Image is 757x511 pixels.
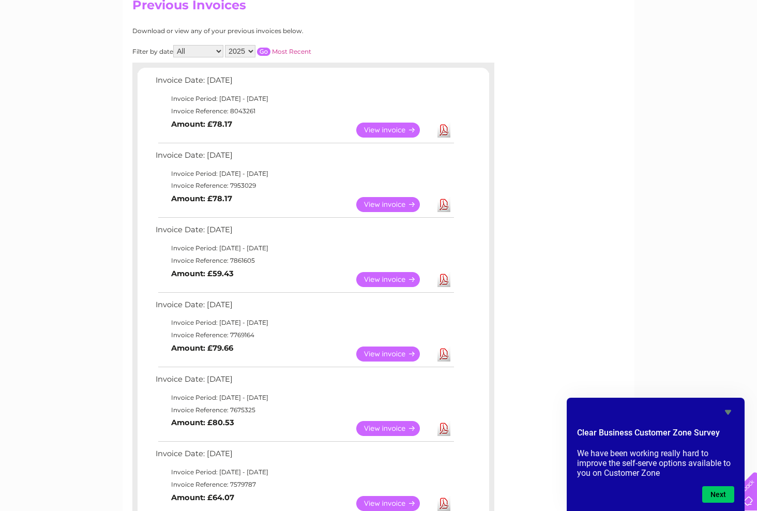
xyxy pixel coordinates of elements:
td: Invoice Date: [DATE] [153,372,456,392]
div: Clear Business is a trading name of Verastar Limited (registered in [GEOGRAPHIC_DATA] No. 3667643... [135,6,624,50]
a: Contact [688,44,714,52]
a: Blog [667,44,682,52]
button: Next question [702,486,734,503]
b: Amount: £79.66 [171,343,233,353]
img: logo.png [26,27,79,58]
td: Invoice Reference: 7769164 [153,329,456,341]
a: Download [437,272,450,287]
b: Amount: £59.43 [171,269,234,278]
a: Download [437,347,450,362]
td: Invoice Date: [DATE] [153,298,456,317]
td: Invoice Period: [DATE] - [DATE] [153,168,456,180]
td: Invoice Period: [DATE] - [DATE] [153,392,456,404]
h2: Clear Business Customer Zone Survey [577,427,734,444]
td: Invoice Reference: 8043261 [153,105,456,117]
a: Water [575,44,595,52]
a: Download [437,197,450,212]
b: Amount: £80.53 [171,418,234,427]
a: View [356,197,432,212]
td: Invoice Period: [DATE] - [DATE] [153,466,456,478]
a: View [356,347,432,362]
td: Invoice Reference: 7861605 [153,254,456,267]
a: Log out [723,44,747,52]
div: Download or view any of your previous invoices below. [132,27,404,35]
b: Amount: £78.17 [171,119,232,129]
a: View [356,421,432,436]
a: View [356,272,432,287]
button: Hide survey [722,406,734,418]
a: Download [437,123,450,138]
a: Download [437,496,450,511]
td: Invoice Reference: 7579787 [153,478,456,491]
td: Invoice Reference: 7953029 [153,179,456,192]
p: We have been working really hard to improve the self-serve options available to you on Customer Zone [577,448,734,478]
a: 0333 014 3131 [562,5,633,18]
b: Amount: £64.07 [171,493,234,502]
td: Invoice Period: [DATE] - [DATE] [153,93,456,105]
td: Invoice Date: [DATE] [153,148,456,168]
div: Clear Business Customer Zone Survey [577,406,734,503]
td: Invoice Date: [DATE] [153,223,456,242]
td: Invoice Period: [DATE] - [DATE] [153,317,456,329]
a: Download [437,421,450,436]
b: Amount: £78.17 [171,194,232,203]
td: Invoice Date: [DATE] [153,447,456,466]
a: Energy [601,44,624,52]
a: Telecoms [630,44,661,52]
td: Invoice Period: [DATE] - [DATE] [153,242,456,254]
a: Most Recent [272,48,311,55]
td: Invoice Date: [DATE] [153,73,456,93]
td: Invoice Reference: 7675325 [153,404,456,416]
a: View [356,123,432,138]
div: Filter by date [132,45,404,57]
a: View [356,496,432,511]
